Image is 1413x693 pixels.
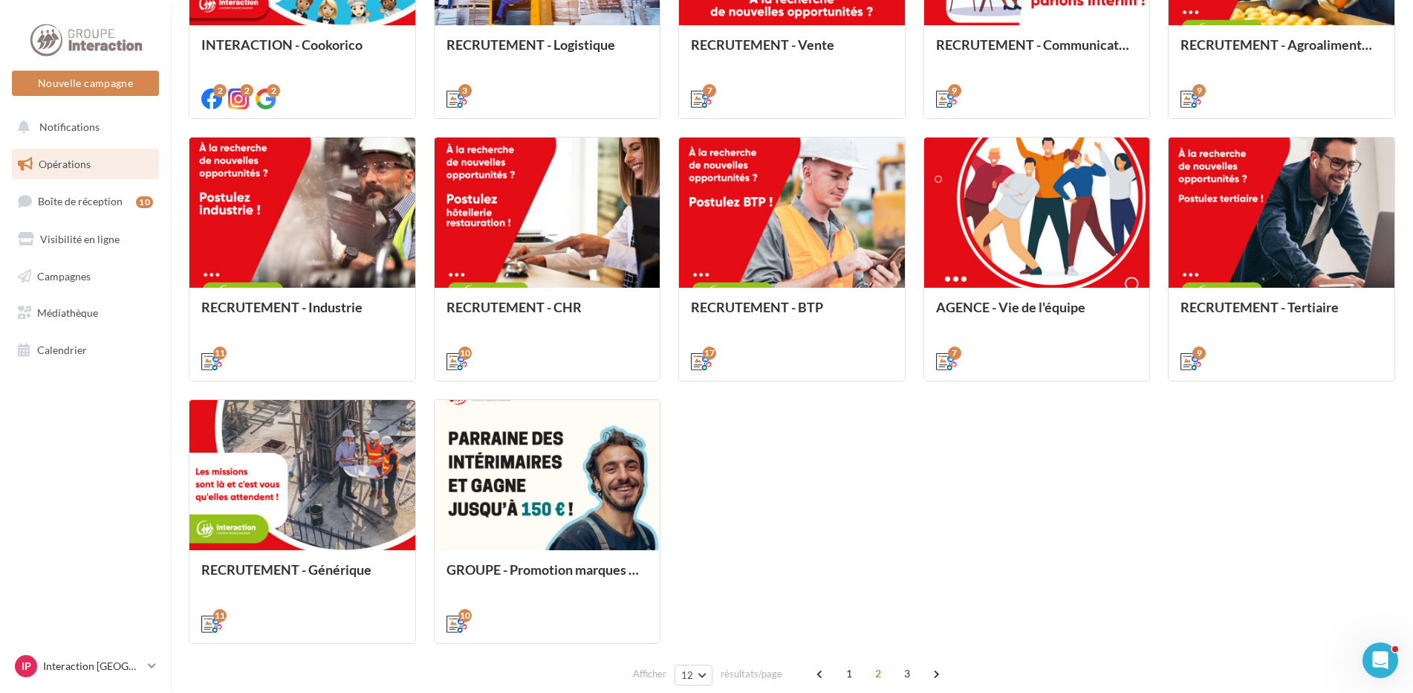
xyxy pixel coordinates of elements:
[691,300,893,329] div: RECRUTEMENT - BTP
[936,300,1138,329] div: AGENCE - Vie de l'équipe
[866,662,890,686] span: 2
[213,609,227,622] div: 11
[948,346,961,360] div: 7
[9,112,156,143] button: Notifications
[721,667,782,681] span: résultats/page
[213,84,227,97] div: 2
[39,120,100,133] span: Notifications
[703,346,716,360] div: 17
[1180,300,1383,329] div: RECRUTEMENT - Tertiaire
[43,659,142,674] p: Interaction [GEOGRAPHIC_DATA]
[9,185,162,217] a: Boîte de réception10
[681,669,694,681] span: 12
[37,344,87,356] span: Calendrier
[9,335,162,366] a: Calendrier
[633,667,666,681] span: Afficher
[1192,346,1206,360] div: 9
[446,562,649,592] div: GROUPE - Promotion marques et offres
[458,609,472,622] div: 10
[201,300,403,329] div: RECRUTEMENT - Industrie
[213,346,227,360] div: 11
[446,37,649,67] div: RECRUTEMENT - Logistique
[1362,642,1398,678] iframe: Intercom live chat
[1192,84,1206,97] div: 9
[9,261,162,292] a: Campagnes
[837,662,861,686] span: 1
[895,662,919,686] span: 3
[12,71,159,96] button: Nouvelle campagne
[9,224,162,255] a: Visibilité en ligne
[446,300,649,329] div: RECRUTEMENT - CHR
[675,665,712,686] button: 12
[458,346,472,360] div: 10
[37,269,91,282] span: Campagnes
[1180,37,1383,67] div: RECRUTEMENT - Agroalimentaire
[240,84,253,97] div: 2
[201,562,403,592] div: RECRUTEMENT - Générique
[691,37,893,67] div: RECRUTEMENT - Vente
[22,659,31,674] span: IP
[201,37,403,67] div: INTERACTION - Cookorico
[458,84,472,97] div: 3
[40,233,120,245] span: Visibilité en ligne
[12,652,159,680] a: IP Interaction [GEOGRAPHIC_DATA]
[267,84,280,97] div: 2
[9,297,162,329] a: Médiathèque
[136,196,153,208] div: 10
[39,158,91,170] span: Opérations
[948,84,961,97] div: 9
[936,37,1138,67] div: RECRUTEMENT - Communication externe
[38,195,123,207] span: Boîte de réception
[37,306,98,319] span: Médiathèque
[9,149,162,180] a: Opérations
[703,84,716,97] div: 7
